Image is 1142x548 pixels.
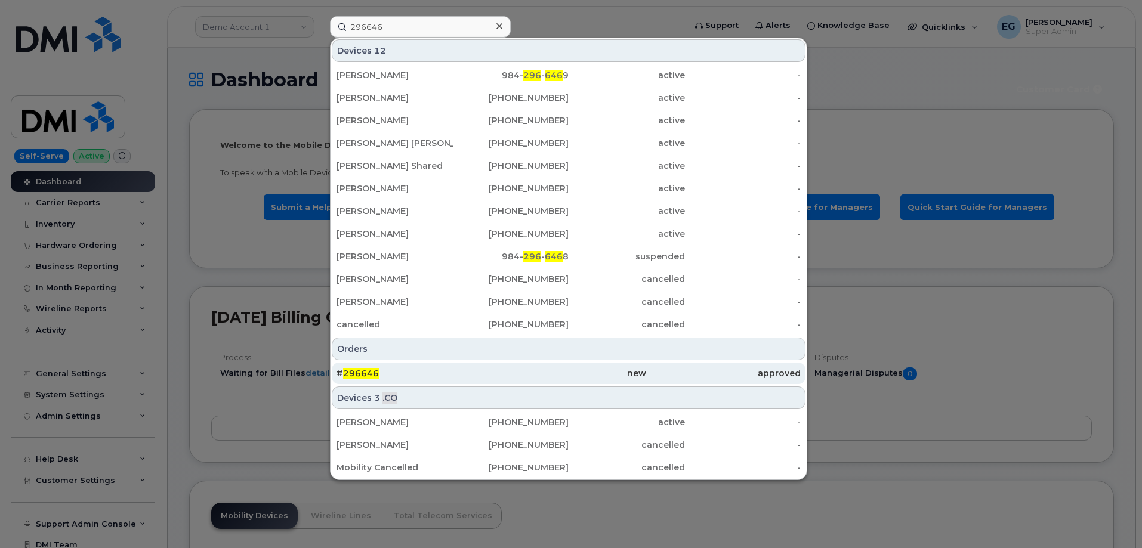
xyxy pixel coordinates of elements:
div: 984- - 8 [453,250,569,262]
div: cancelled [569,318,685,330]
div: - [685,114,801,126]
div: [PERSON_NAME] [337,114,453,126]
div: - [685,273,801,285]
div: [PERSON_NAME] [PERSON_NAME] [337,137,453,149]
div: active [569,416,685,428]
a: [PERSON_NAME][PHONE_NUMBER]cancelled- [332,268,805,290]
div: [PERSON_NAME] [337,182,453,194]
div: 984- - 9 [453,69,569,81]
div: active [569,69,685,81]
div: - [685,137,801,149]
div: [PHONE_NUMBER] [453,318,569,330]
a: [PERSON_NAME] [PERSON_NAME][PHONE_NUMBER]active- [332,132,805,154]
div: [PHONE_NUMBER] [453,228,569,240]
div: # [337,367,491,379]
div: [PHONE_NUMBER] [453,296,569,308]
a: #296646newapproved [332,363,805,384]
div: - [685,205,801,217]
div: active [569,160,685,172]
div: cancelled [337,318,453,330]
div: active [569,137,685,149]
span: 646 [545,70,563,81]
a: [PERSON_NAME][PHONE_NUMBER]cancelled- [332,291,805,312]
div: active [569,92,685,104]
a: [PERSON_NAME]984-296-6469active- [332,64,805,86]
a: [PERSON_NAME][PHONE_NUMBER]active- [332,200,805,222]
div: Mobility Cancelled [337,462,453,473]
div: [PHONE_NUMBER] [453,160,569,172]
div: - [685,160,801,172]
div: [PERSON_NAME] Shared [337,160,453,172]
div: [PHONE_NUMBER] [453,114,569,126]
div: [PERSON_NAME] [337,296,453,308]
div: - [685,318,801,330]
a: [PERSON_NAME][PHONE_NUMBER]active- [332,87,805,109]
a: [PERSON_NAME][PHONE_NUMBER]active- [332,223,805,244]
span: 296 [523,251,541,262]
div: [PERSON_NAME] [337,228,453,240]
div: Devices [332,386,805,409]
div: [PERSON_NAME] [337,416,453,428]
div: - [685,69,801,81]
div: active [569,114,685,126]
a: Mobility Cancelled[PHONE_NUMBER]cancelled- [332,457,805,478]
div: - [685,182,801,194]
div: Orders [332,338,805,360]
div: [PERSON_NAME] [337,69,453,81]
div: [PHONE_NUMBER] [453,439,569,451]
div: cancelled [569,273,685,285]
a: cancelled[PHONE_NUMBER]cancelled- [332,314,805,335]
div: [PHONE_NUMBER] [453,137,569,149]
div: [PHONE_NUMBER] [453,182,569,194]
a: [PERSON_NAME][PHONE_NUMBER]active- [332,411,805,433]
div: - [685,462,801,473]
div: [PERSON_NAME] [337,250,453,262]
a: [PERSON_NAME][PHONE_NUMBER]active- [332,110,805,131]
div: [PERSON_NAME] [337,205,453,217]
div: cancelled [569,296,685,308]
span: 12 [374,45,386,57]
div: [PHONE_NUMBER] [453,273,569,285]
div: [PHONE_NUMBER] [453,416,569,428]
div: [PERSON_NAME] [337,92,453,104]
div: cancelled [569,439,685,451]
a: [PERSON_NAME][PHONE_NUMBER]cancelled- [332,434,805,456]
div: active [569,228,685,240]
div: [PHONE_NUMBER] [453,205,569,217]
div: [PHONE_NUMBER] [453,92,569,104]
div: Devices [332,39,805,62]
div: - [685,296,801,308]
div: - [685,439,801,451]
a: [PERSON_NAME] Shared[PHONE_NUMBER]active- [332,155,805,177]
div: cancelled [569,462,685,473]
div: approved [646,367,801,379]
div: [PERSON_NAME] [337,273,453,285]
div: new [491,367,646,379]
div: - [685,92,801,104]
a: [PERSON_NAME]984-296-6468suspended- [332,246,805,267]
span: 3 [374,392,380,404]
span: 296 [523,70,541,81]
span: .CO [382,392,397,404]
div: [PERSON_NAME] [337,439,453,451]
div: active [569,205,685,217]
span: 296646 [343,368,379,379]
div: - [685,250,801,262]
div: suspended [569,250,685,262]
div: active [569,182,685,194]
div: [PHONE_NUMBER] [453,462,569,473]
a: [PERSON_NAME][PHONE_NUMBER]active- [332,178,805,199]
div: - [685,228,801,240]
span: 646 [545,251,563,262]
div: - [685,416,801,428]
